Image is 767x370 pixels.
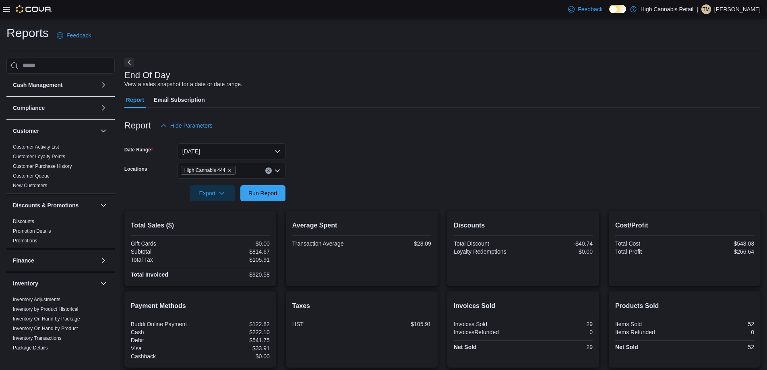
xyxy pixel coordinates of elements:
button: Discounts & Promotions [99,201,108,210]
button: Next [124,58,134,67]
a: Customer Queue [13,173,50,179]
span: Customer Loyalty Points [13,153,65,160]
button: Discounts & Promotions [13,201,97,209]
div: Tonisha Misuraca [701,4,711,14]
a: Inventory On Hand by Package [13,316,80,322]
div: Invoices Sold [454,321,522,327]
input: Dark Mode [609,5,626,13]
button: Finance [99,256,108,265]
button: Cash Management [99,80,108,90]
div: $0.00 [202,240,270,247]
button: Compliance [99,103,108,113]
h2: Discounts [454,221,593,230]
button: Inventory [13,279,97,287]
div: 0 [525,329,593,335]
a: Inventory Transactions [13,335,62,341]
p: [PERSON_NAME] [714,4,761,14]
div: Customer [6,142,115,194]
h3: Finance [13,256,34,265]
div: Visa [131,345,199,351]
span: Feedback [578,5,602,13]
div: $33.91 [202,345,270,351]
span: Email Subscription [154,92,205,108]
a: Promotions [13,238,37,244]
h3: Compliance [13,104,45,112]
span: Report [126,92,144,108]
button: Export [190,185,235,201]
a: New Customers [13,183,47,188]
div: Debit [131,337,199,343]
div: Total Tax [131,256,199,263]
h3: Report [124,121,151,130]
button: Finance [13,256,97,265]
div: HST [292,321,360,327]
p: High Cannabis Retail [641,4,694,14]
h3: End Of Day [124,70,170,80]
div: Subtotal [131,248,199,255]
button: Cash Management [13,81,97,89]
span: Feedback [66,31,91,39]
div: $266.64 [686,248,754,255]
div: $122.82 [202,321,270,327]
p: | [697,4,698,14]
h2: Products Sold [615,301,754,311]
span: Inventory Adjustments [13,296,60,303]
label: Date Range [124,147,153,153]
span: Promotions [13,238,37,244]
div: Transaction Average [292,240,360,247]
div: Total Cost [615,240,683,247]
button: Compliance [13,104,97,112]
button: Open list of options [274,167,281,174]
div: Items Sold [615,321,683,327]
a: Customer Purchase History [13,163,72,169]
button: Customer [99,126,108,136]
h2: Cost/Profit [615,221,754,230]
a: Inventory by Product Historical [13,306,79,312]
div: 52 [686,321,754,327]
h2: Taxes [292,301,431,311]
h3: Customer [13,127,39,135]
div: Buddi Online Payment [131,321,199,327]
span: High Cannabis 444 [181,166,236,175]
h3: Cash Management [13,81,63,89]
div: $814.67 [202,248,270,255]
span: Discounts [13,218,34,225]
div: $920.58 [202,271,270,278]
div: $222.10 [202,329,270,335]
div: Cashback [131,353,199,360]
div: Loyalty Redemptions [454,248,522,255]
div: Total Discount [454,240,522,247]
button: Run Report [240,185,285,201]
a: Customer Loyalty Points [13,154,65,159]
h2: Payment Methods [131,301,270,311]
h3: Discounts & Promotions [13,201,79,209]
strong: Total Invoiced [131,271,168,278]
a: Inventory Adjustments [13,297,60,302]
h3: Inventory [13,279,38,287]
div: $0.00 [202,353,270,360]
span: Run Report [248,189,277,197]
h2: Invoices Sold [454,301,593,311]
button: Inventory [99,279,108,288]
div: View a sales snapshot for a date or date range. [124,80,242,89]
div: $0.00 [525,248,593,255]
div: 0 [686,329,754,335]
label: Locations [124,166,147,172]
h1: Reports [6,25,49,41]
div: -$40.74 [525,240,593,247]
span: Hide Parameters [170,122,213,130]
a: Feedback [54,27,94,43]
button: Remove High Cannabis 444 from selection in this group [227,168,232,173]
a: Package Details [13,345,48,351]
a: Discounts [13,219,34,224]
span: High Cannabis 444 [184,166,225,174]
h2: Average Spent [292,221,431,230]
button: Customer [13,127,97,135]
div: $28.09 [363,240,431,247]
a: Promotion Details [13,228,51,234]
